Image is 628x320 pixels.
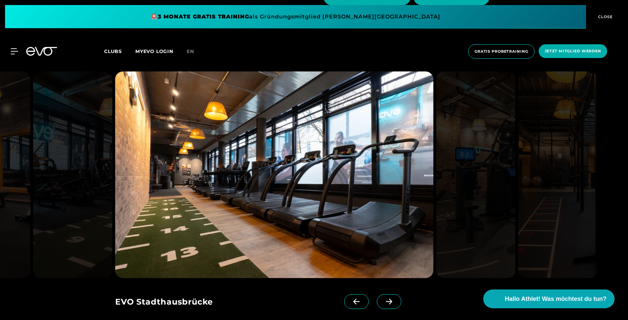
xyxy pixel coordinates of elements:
[545,48,601,54] span: Jetzt Mitglied werden
[104,48,122,54] span: Clubs
[187,48,202,55] a: en
[104,48,135,54] a: Clubs
[33,71,113,278] img: evofitness
[537,44,609,59] a: Jetzt Mitglied werden
[466,44,537,59] a: Gratis Probetraining
[475,49,528,54] span: Gratis Probetraining
[518,71,598,278] img: evofitness
[187,48,194,54] span: en
[596,14,613,20] span: CLOSE
[505,295,607,304] span: Hallo Athlet! Was möchtest du tun?
[436,71,515,278] img: evofitness
[586,5,623,29] button: CLOSE
[115,71,433,278] img: evofitness
[483,289,615,308] button: Hallo Athlet! Was möchtest du tun?
[135,48,173,54] a: MYEVO LOGIN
